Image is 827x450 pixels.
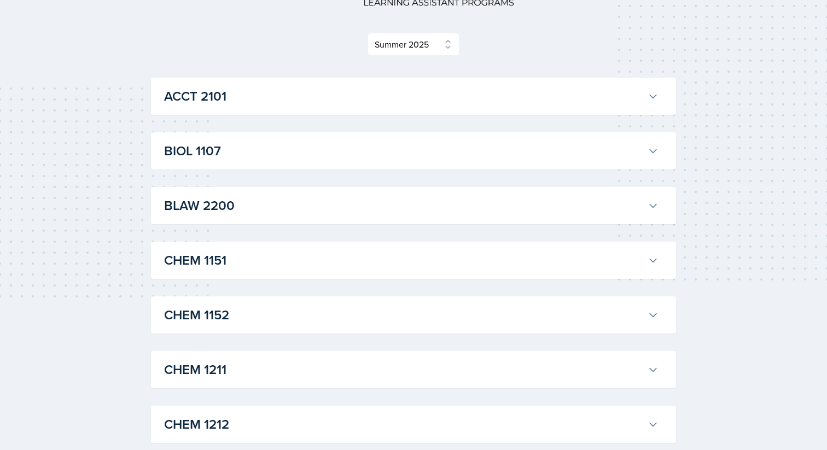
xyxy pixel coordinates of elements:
[164,360,643,379] h3: CHEM 1211
[164,305,643,325] h3: CHEM 1152
[164,196,643,215] h3: BLAW 2200
[164,414,643,434] h3: CHEM 1212
[162,84,661,108] button: ACCT 2101
[164,86,643,106] h3: ACCT 2101
[162,248,661,272] button: CHEM 1151
[162,358,661,382] button: CHEM 1211
[162,139,661,163] button: BIOL 1107
[162,303,661,327] button: CHEM 1152
[164,250,643,270] h3: CHEM 1151
[162,412,661,436] button: CHEM 1212
[162,194,661,218] button: BLAW 2200
[164,141,643,161] h3: BIOL 1107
